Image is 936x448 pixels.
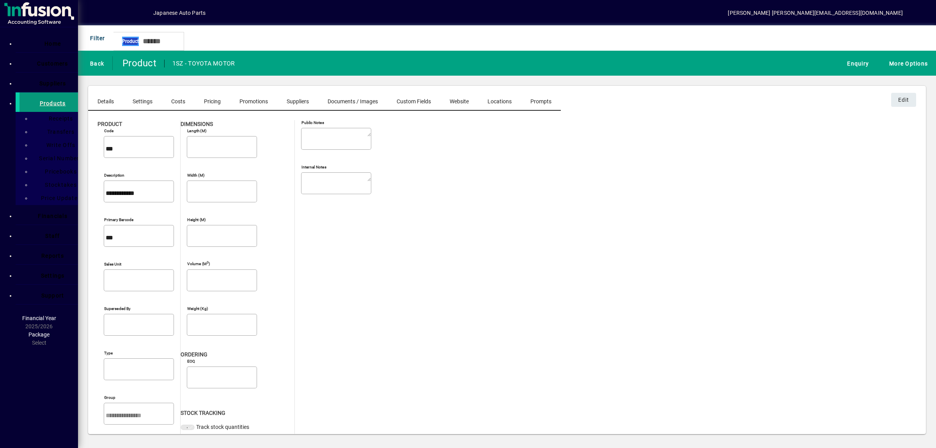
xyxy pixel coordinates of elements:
[19,53,78,72] a: Customers
[487,99,512,104] span: Locations
[19,265,78,284] a: Settings
[104,306,131,311] mat-label: Superseded by
[122,37,139,46] span: Product
[104,351,113,355] mat-label: Type
[301,120,324,125] mat-label: Public Notes
[86,32,105,44] span: Filter
[40,100,66,106] span: Products
[911,2,926,27] a: Knowledge Base
[19,225,78,244] a: Staff
[104,217,133,222] mat-label: Primary barcode
[16,92,78,112] a: Products
[35,138,78,152] a: Write Offs
[287,99,309,104] span: Suppliers
[19,245,78,264] a: Reports
[239,99,268,104] span: Promotions
[153,7,206,19] div: Japanese Auto Parts
[128,6,153,20] button: Profile
[86,57,104,70] span: Back
[187,261,210,266] mat-label: Volume (m )
[35,112,78,125] a: Receipts
[41,292,64,299] span: Support
[891,93,916,107] button: Edit
[40,182,77,188] span: Stocktakes
[19,285,78,304] a: Support
[172,57,235,70] div: 1SZ - TOYOTA MOTOR
[28,331,50,338] span: Package
[898,94,909,106] span: Edit
[187,217,206,222] mat-label: Height (m)
[530,99,551,104] span: Prompts
[187,173,204,177] mat-label: Width (m)
[19,33,78,52] a: Home
[207,260,209,264] sup: 3
[84,56,106,70] button: Back
[103,6,128,20] button: Add
[19,205,78,225] a: Financials
[187,128,207,133] mat-label: Length (m)
[181,121,213,127] span: Dimensions
[204,99,221,104] span: Pricing
[19,73,78,92] a: Suppliers
[35,178,78,191] a: Stocktakes
[43,129,74,135] span: Transfers
[841,56,871,70] button: Enquiry
[41,273,65,279] span: Settings
[843,57,869,70] span: Enquiry
[97,121,122,127] span: Product
[450,99,469,104] span: Website
[119,57,156,69] div: Product
[187,359,195,363] mat-label: EOQ
[78,56,113,70] app-page-header-button: Back
[34,155,83,161] span: Serial Numbers
[35,165,78,178] a: Pricebooks
[301,165,326,169] mat-label: Internal Notes
[45,233,60,239] span: Staff
[181,351,207,358] span: Ordering
[196,424,249,430] span: Track stock quantities
[22,315,56,321] span: Financial Year
[40,168,77,175] span: Pricebooks
[39,80,66,87] span: Suppliers
[171,99,185,104] span: Costs
[35,152,78,165] a: Serial Numbers
[38,213,67,219] span: Financials
[104,128,113,133] mat-label: Code
[104,173,124,177] mat-label: Description
[104,395,115,400] mat-label: Group
[181,410,225,416] span: Stock Tracking
[728,7,903,19] div: [PERSON_NAME] [PERSON_NAME][EMAIL_ADDRESS][DOMAIN_NAME]
[35,191,78,205] a: Price Updates
[328,99,378,104] span: Documents / Images
[44,41,61,47] span: Home
[41,253,64,259] span: Reports
[883,56,930,70] button: More Options
[42,142,76,148] span: Write Offs
[36,195,81,201] span: Price Updates
[133,99,152,104] span: Settings
[35,125,78,138] a: Transfers
[397,99,431,104] span: Custom Fields
[104,262,121,266] mat-label: Sales unit
[37,60,68,67] span: Customers
[44,115,73,122] span: Receipts
[187,306,208,311] mat-label: Weight (Kg)
[885,57,928,70] span: More Options
[84,31,107,45] button: Filter
[97,99,114,104] span: Details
